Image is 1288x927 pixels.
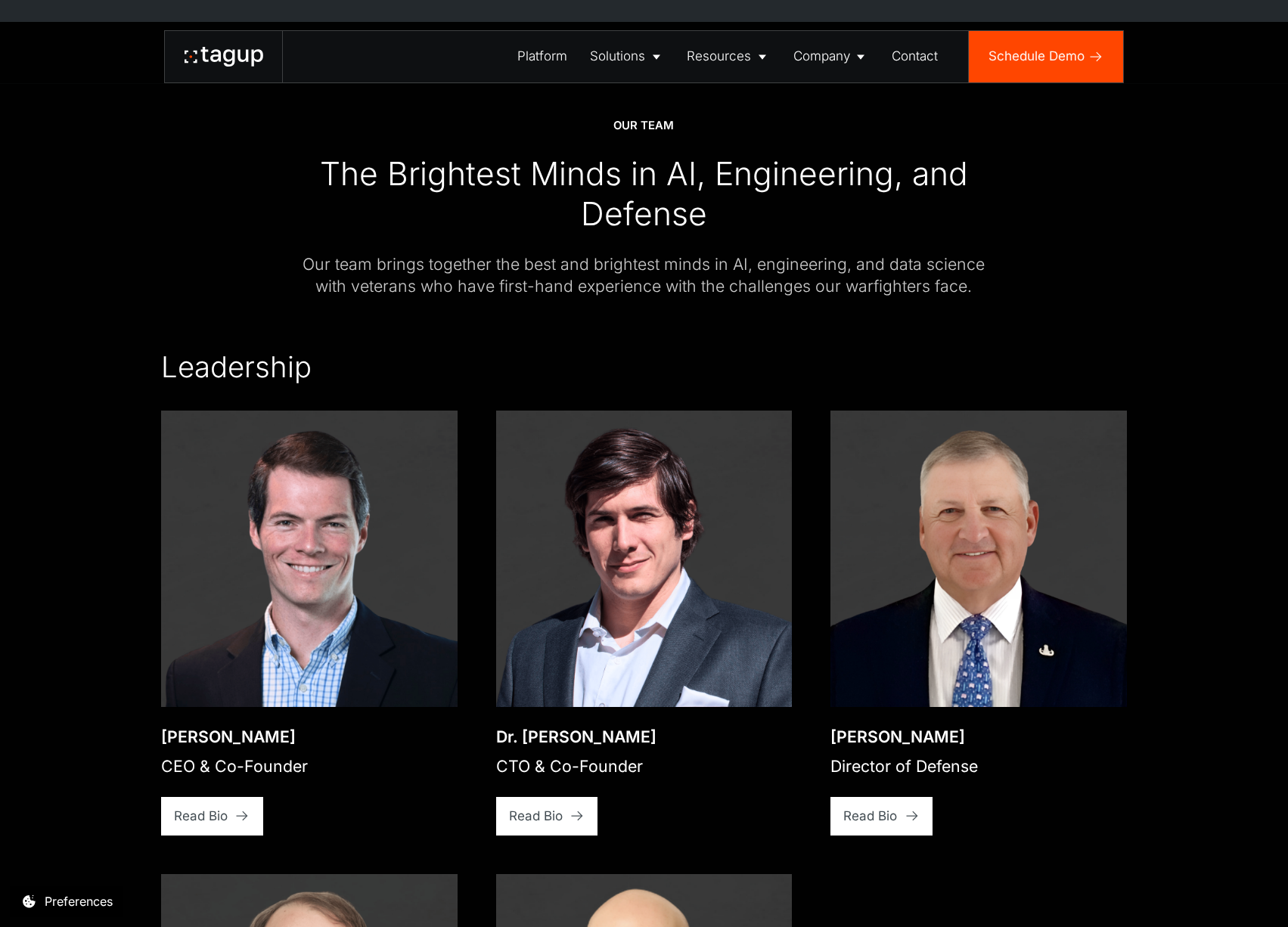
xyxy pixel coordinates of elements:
a: Company [782,31,880,82]
a: Open bio popup [161,411,458,707]
a: Open bio popup [830,411,1127,707]
div: Company [793,47,850,67]
div: CEO & Co-Founder [161,755,308,778]
div: [PERSON_NAME] [830,726,978,749]
div: Resources [687,47,751,67]
a: Contact [880,31,949,82]
div: Preferences [45,892,113,910]
img: Jon Garrity [161,411,458,707]
img: Paul Plemmons [830,411,1127,707]
a: Solutions [579,31,675,82]
div: Read Bio [843,807,897,826]
a: Resources [675,31,781,82]
div: Read Bio [174,807,228,826]
a: Read Bio [830,797,933,836]
a: Read Bio [161,797,263,836]
div: Dr. [PERSON_NAME] [496,726,656,749]
div: Schedule Demo [989,47,1085,67]
div: Director of Defense [830,755,978,778]
a: Platform [506,31,579,82]
h2: Leadership [161,349,312,385]
div: Contact [892,47,938,67]
div: Platform [517,47,567,67]
div: CTO & Co-Founder [496,755,656,778]
div: Our team [613,118,674,134]
div: Solutions [590,47,645,67]
div: [PERSON_NAME] [161,726,308,749]
div: Read Bio [509,807,563,826]
a: Schedule Demo [969,31,1123,82]
div: Our team brings together the best and brightest minds in AI, engineering, and data science with v... [290,253,998,299]
img: Dr. Will Vega-Brown [496,411,793,707]
a: Read Bio [496,797,598,836]
a: Open bio popup [496,411,793,707]
div: The Brightest Minds in AI, Engineering, and Defense [290,153,998,234]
